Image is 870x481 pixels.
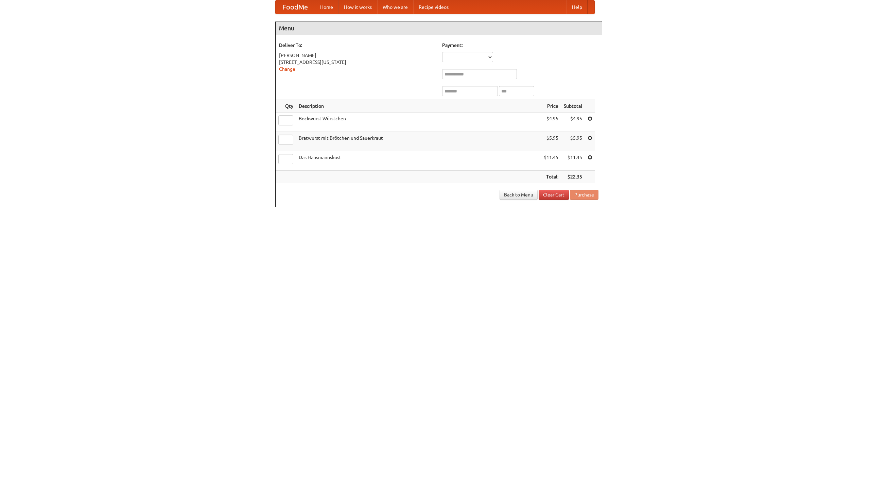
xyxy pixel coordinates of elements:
[296,100,541,113] th: Description
[279,66,295,72] a: Change
[377,0,413,14] a: Who we are
[279,42,435,49] h5: Deliver To:
[296,113,541,132] td: Bockwurst Würstchen
[276,0,315,14] a: FoodMe
[541,171,561,183] th: Total:
[413,0,454,14] a: Recipe videos
[541,113,561,132] td: $4.95
[296,132,541,151] td: Bratwurst mit Brötchen und Sauerkraut
[561,100,585,113] th: Subtotal
[567,0,588,14] a: Help
[541,132,561,151] td: $5.95
[561,132,585,151] td: $5.95
[541,100,561,113] th: Price
[539,190,569,200] a: Clear Cart
[561,113,585,132] td: $4.95
[541,151,561,171] td: $11.45
[296,151,541,171] td: Das Hausmannskost
[500,190,538,200] a: Back to Menu
[279,52,435,59] div: [PERSON_NAME]
[279,59,435,66] div: [STREET_ADDRESS][US_STATE]
[561,151,585,171] td: $11.45
[561,171,585,183] th: $22.35
[276,21,602,35] h4: Menu
[338,0,377,14] a: How it works
[442,42,598,49] h5: Payment:
[570,190,598,200] button: Purchase
[276,100,296,113] th: Qty
[315,0,338,14] a: Home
